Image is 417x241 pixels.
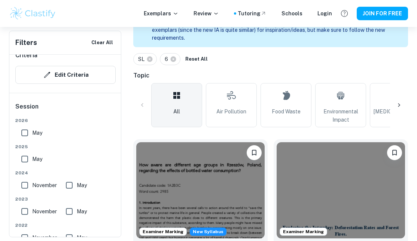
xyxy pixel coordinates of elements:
img: ESS IA example thumbnail: To what extent does deforestation of the [277,142,405,238]
span: Examiner Marking [140,228,186,235]
div: 6 [160,53,180,65]
span: Air Pollution [216,107,246,116]
p: Exemplars [144,9,179,18]
span: 2025 [15,143,116,150]
p: Review [194,9,219,18]
span: New Syllabus [190,228,226,236]
h6: Topic [133,71,408,80]
span: 6 [165,55,171,63]
button: Please log in to bookmark exemplars [387,145,402,160]
span: May [77,207,87,216]
h6: Criteria [15,51,37,60]
div: Starting from the May 2026 session, the ESS IA requirements have changed. We created this exempla... [190,228,226,236]
span: 2022 [15,222,116,229]
button: Edit Criteria [15,66,116,84]
span: 2026 [15,117,116,124]
a: Tutoring [238,9,267,18]
span: All [173,107,180,116]
span: Food Waste [272,107,301,116]
a: Schools [281,9,302,18]
span: 2023 [15,196,116,202]
button: Clear All [89,37,115,48]
button: Please log in to bookmark exemplars [247,145,262,160]
button: Reset All [183,54,210,65]
h6: Session [15,102,116,117]
button: JOIN FOR FREE [357,7,408,20]
span: November [32,207,57,216]
div: SL [133,53,157,65]
button: Help and Feedback [338,7,351,20]
h6: Filters [15,37,37,48]
a: Login [317,9,332,18]
img: Clastify logo [9,6,57,21]
img: ESS IA example thumbnail: How aware are different age groups in Rz [136,142,265,238]
span: May [32,129,42,137]
span: May [77,181,87,189]
span: November [32,181,57,189]
span: May [32,155,42,163]
span: SL [138,55,148,63]
span: Examiner Marking [280,228,327,235]
span: 2024 [15,170,116,176]
span: Environmental Impact [319,107,363,124]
